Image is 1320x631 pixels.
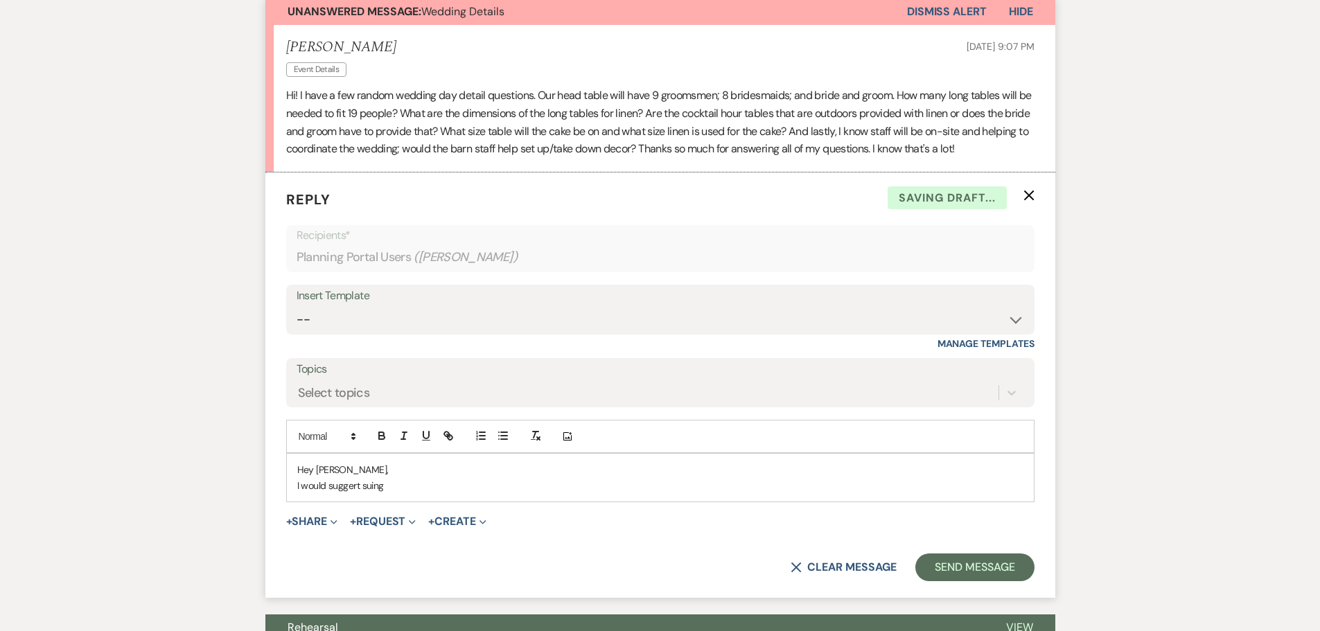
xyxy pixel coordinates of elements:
div: Planning Portal Users [297,244,1024,271]
span: Hide [1009,4,1033,19]
span: ( [PERSON_NAME] ) [414,248,518,267]
div: Select topics [298,384,370,402]
button: Share [286,516,338,527]
span: + [286,516,292,527]
span: [DATE] 9:07 PM [967,40,1034,53]
span: + [428,516,434,527]
button: Request [350,516,416,527]
label: Topics [297,359,1024,380]
span: + [350,516,356,527]
button: Send Message [915,553,1034,581]
button: Clear message [791,562,896,573]
h5: [PERSON_NAME] [286,39,396,56]
a: Manage Templates [938,337,1035,350]
p: I would suggert suing [297,478,1023,493]
p: Hi! I have a few random wedding day detail questions. Our head table will have 9 groomsmen; 8 bri... [286,87,1035,157]
strong: Unanswered Message: [288,4,421,19]
span: Event Details [286,62,347,77]
button: Create [428,516,486,527]
p: Recipients* [297,226,1024,245]
span: Wedding Details [288,4,504,19]
div: Insert Template [297,286,1024,306]
span: Reply [286,190,331,208]
p: Hey [PERSON_NAME], [297,462,1023,477]
span: Saving draft... [888,186,1007,210]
